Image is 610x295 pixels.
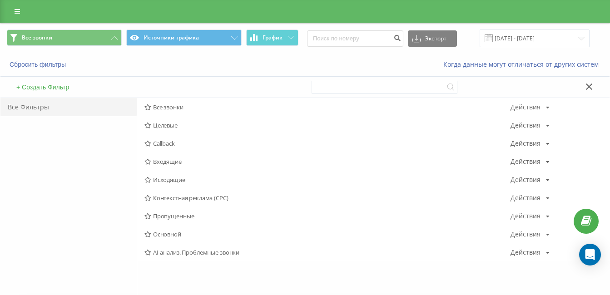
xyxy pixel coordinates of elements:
div: Действия [511,249,541,256]
button: Закрыть [583,83,596,92]
span: Контекстная реклама (CPC) [144,195,511,201]
button: + Создать Фильтр [14,83,72,91]
div: Действия [511,213,541,219]
span: Исходящие [144,177,511,183]
div: Действия [511,231,541,237]
span: AI-анализ. Проблемные звонки [144,249,511,256]
span: Пропущенные [144,213,511,219]
button: График [246,29,298,46]
button: Сбросить фильтры [7,60,70,69]
button: Экспорт [408,30,457,47]
div: Действия [511,195,541,201]
div: Действия [511,158,541,165]
div: Действия [511,140,541,147]
div: Действия [511,122,541,128]
span: Все звонки [22,34,52,41]
div: Open Intercom Messenger [579,244,601,265]
div: Действия [511,177,541,183]
div: Все Фильтры [0,98,137,116]
span: Входящие [144,158,511,165]
div: Действия [511,104,541,110]
span: График [263,34,283,41]
span: Основной [144,231,511,237]
span: Callback [144,140,511,147]
button: Источники трафика [126,29,241,46]
span: Целевые [144,122,511,128]
button: Все звонки [7,29,122,46]
input: Поиск по номеру [307,30,403,47]
a: Когда данные могут отличаться от других систем [443,60,603,69]
span: Все звонки [144,104,511,110]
